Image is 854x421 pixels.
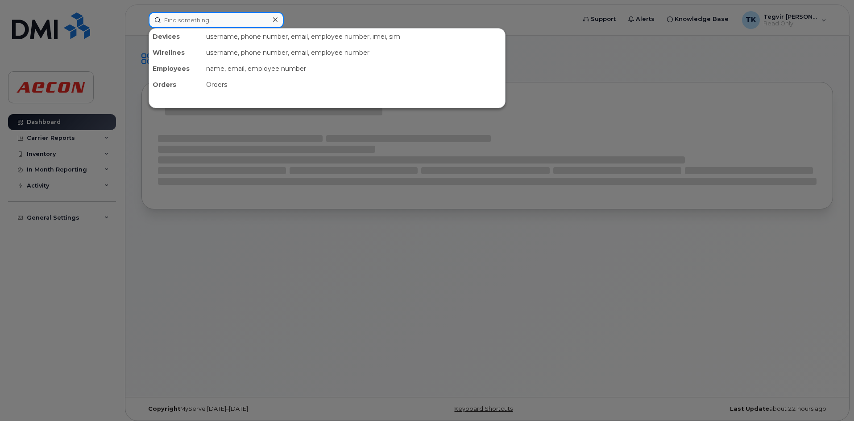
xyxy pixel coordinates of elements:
[149,61,203,77] div: Employees
[203,45,505,61] div: username, phone number, email, employee number
[203,61,505,77] div: name, email, employee number
[203,29,505,45] div: username, phone number, email, employee number, imei, sim
[149,45,203,61] div: Wirelines
[149,77,203,93] div: Orders
[149,29,203,45] div: Devices
[203,77,505,93] div: Orders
